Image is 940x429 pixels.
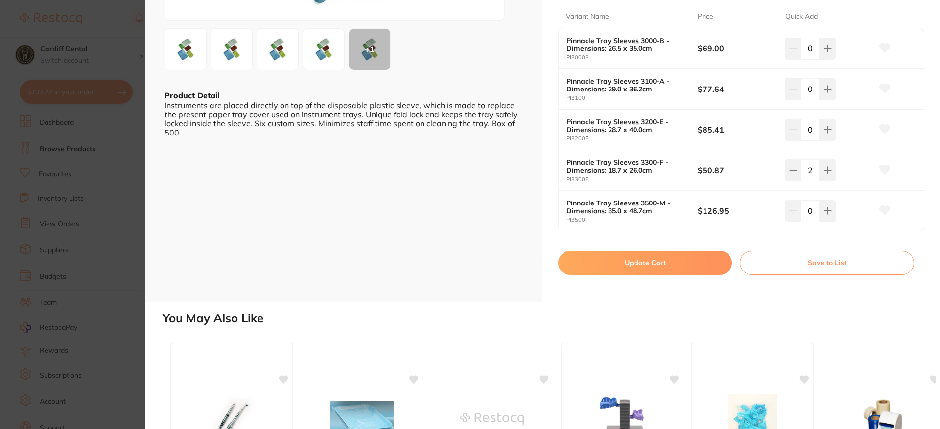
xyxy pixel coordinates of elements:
[566,158,684,174] b: Pinnacle Tray Sleeves 3300-F - Dimensions: 18.7 x 26.0cm
[164,90,219,100] b: Product Detail
[566,37,684,52] b: Pinnacle Tray Sleeves 3000-B - Dimensions: 26.5 x 35.0cm
[214,32,249,67] img: NDU5OA
[698,124,776,135] b: $85.41
[698,165,776,176] b: $50.87
[566,12,609,22] p: Variant Name
[566,199,684,215] b: Pinnacle Tray Sleeves 3500-M - Dimensions: 35.0 x 48.7cm
[260,32,295,67] img: NDU5OQ
[566,217,698,223] small: PI3500
[698,12,713,22] p: Price
[558,251,732,274] button: Update Cart
[566,77,684,93] b: Pinnacle Tray Sleeves 3100-A - Dimensions: 29.0 x 36.2cm
[349,29,390,70] div: + 1
[566,118,684,134] b: Pinnacle Tray Sleeves 3200-E - Dimensions: 28.7 x 40.0cm
[566,135,698,142] small: PI3200E
[163,312,936,325] h2: You May Also Like
[164,101,523,137] div: Instruments are placed directly on top of the disposable plastic sleeve, which is made to replace...
[785,12,818,22] p: Quick Add
[306,32,341,67] img: NDYwMA
[698,84,776,94] b: $77.64
[698,205,776,216] b: $126.95
[168,32,203,67] img: NDU5Nw
[566,95,698,101] small: PI3100
[740,251,914,274] button: Save to List
[566,54,698,61] small: PI3000B
[698,43,776,54] b: $69.00
[566,176,698,182] small: PI3300F
[349,28,391,70] button: +1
